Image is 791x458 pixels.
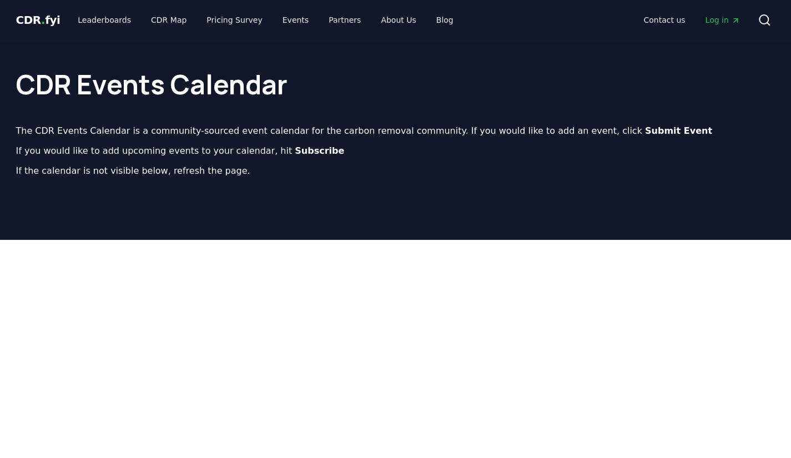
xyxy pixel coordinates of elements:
[16,124,775,138] p: The CDR Events Calendar is a community-sourced event calendar for the carbon removal community. I...
[198,10,271,30] a: Pricing Survey
[634,10,694,30] a: Contact us
[320,10,370,30] a: Partners
[696,10,748,30] a: Log in
[16,144,775,158] p: If you would like to add upcoming events to your calendar, hit
[634,10,748,30] nav: Main
[372,10,425,30] a: About Us
[16,13,61,27] span: CDR fyi
[16,12,61,28] a: CDR.fyi
[69,10,140,30] a: Leaderboards
[705,14,739,26] span: Log in
[41,13,45,27] span: .
[69,10,462,30] nav: Main
[427,10,462,30] a: Blog
[16,49,775,98] h1: CDR Events Calendar
[295,145,344,156] b: Subscribe
[645,125,712,136] b: Submit Event
[142,10,195,30] a: CDR Map
[274,10,318,30] a: Events
[16,164,775,178] p: If the calendar is not visible below, refresh the page.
